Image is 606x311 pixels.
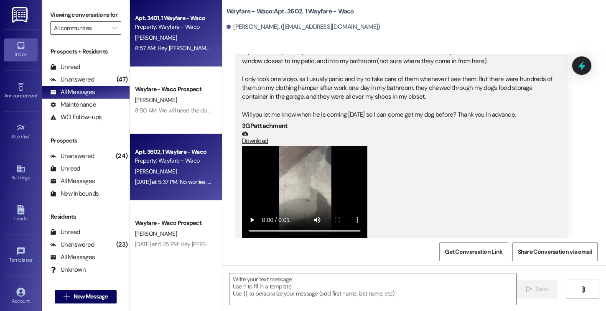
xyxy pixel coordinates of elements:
[4,285,38,308] a: Account
[55,290,117,303] button: New Message
[50,253,95,262] div: All Messages
[242,122,288,130] b: 3GP attachment
[242,30,554,120] div: Hi [PERSON_NAME], I just got off work and listened to your voicemail. Sorry I missed your call! I...
[4,244,38,267] a: Templates •
[135,96,177,104] span: [PERSON_NAME]
[135,23,212,31] div: Property: Wayfare - Waco
[227,23,380,31] div: [PERSON_NAME]. ([EMAIL_ADDRESS][DOMAIN_NAME])
[37,92,38,97] span: •
[50,265,86,274] div: Unknown
[526,286,532,293] i: 
[50,75,94,84] div: Unanswered
[517,280,558,298] button: Send
[518,247,592,256] span: Share Conversation via email
[135,156,212,165] div: Property: Wayfare - Waco
[580,286,586,293] i: 
[42,136,130,145] div: Prospects
[135,14,212,23] div: Apt. 3401, 1 Wayfare - Waco
[42,212,130,221] div: Residents
[50,88,95,97] div: All Messages
[135,148,212,156] div: Apt. 3602, 1 Wayfare - Waco
[50,152,94,161] div: Unanswered
[50,240,94,249] div: Unanswered
[135,168,177,175] span: [PERSON_NAME]
[135,219,212,227] div: Wayfare - Waco Prospect
[114,238,130,251] div: (23)
[50,228,80,237] div: Unread
[135,44,431,52] div: 8:57 AM: Hey [PERSON_NAME], the emergency release might still be pulled. [PERSON_NAME] will be by...
[112,25,117,31] i: 
[54,21,108,35] input: All communities
[30,133,31,138] span: •
[439,242,508,261] button: Get Conversation Link
[135,178,569,186] div: [DATE] at 5:37 PM: No worries, thank you for messaging me back. I apologize about that, i will re...
[50,8,121,21] label: Viewing conversations for
[50,164,80,173] div: Unread
[135,230,177,237] span: [PERSON_NAME]
[50,63,80,71] div: Unread
[114,150,130,163] div: (24)
[64,293,70,300] i: 
[4,203,38,225] a: Leads
[135,107,379,114] div: 8:50 AM: We will need the document emailed over to us as well as processed through pet screening.
[74,292,108,301] span: New Message
[4,38,38,61] a: Inbox
[50,177,95,186] div: All Messages
[4,162,38,184] a: Buildings
[12,7,29,23] img: ResiDesk Logo
[50,113,102,122] div: WO Follow-ups
[50,189,99,198] div: New Inbounds
[512,242,598,261] button: Share Conversation via email
[135,85,212,94] div: Wayfare - Waco Prospect
[535,285,548,293] span: Send
[32,256,33,262] span: •
[227,7,354,16] b: Wayfare - Waco: Apt. 3602, 1 Wayfare - Waco
[242,130,554,145] a: Download
[135,34,177,41] span: [PERSON_NAME]
[4,121,38,143] a: Site Visit •
[445,247,502,256] span: Get Conversation Link
[42,47,130,56] div: Prospects + Residents
[50,100,96,109] div: Maintenance
[115,73,130,86] div: (47)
